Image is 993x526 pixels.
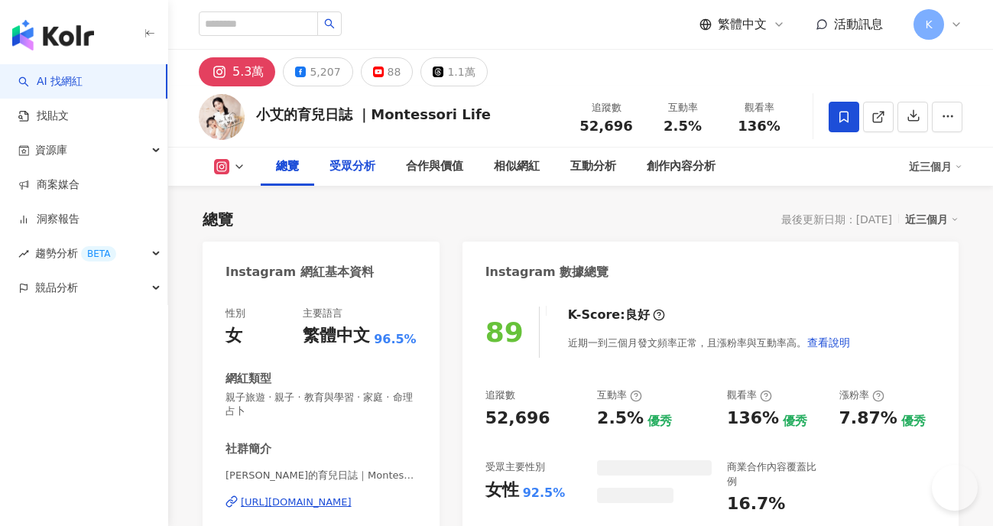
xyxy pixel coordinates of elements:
[81,246,116,261] div: BETA
[568,307,665,323] div: K-Score :
[905,209,959,229] div: 近三個月
[303,307,342,320] div: 主要語言
[925,16,932,33] span: K
[647,413,672,430] div: 優秀
[570,157,616,176] div: 互動分析
[226,324,242,348] div: 女
[226,495,417,509] a: [URL][DOMAIN_NAME]
[781,213,892,226] div: 最後更新日期：[DATE]
[727,492,785,516] div: 16.7%
[485,407,550,430] div: 52,696
[226,441,271,457] div: 社群簡介
[901,413,926,430] div: 優秀
[388,61,401,83] div: 88
[718,16,767,33] span: 繁體中文
[18,109,69,124] a: 找貼文
[12,20,94,50] img: logo
[18,248,29,259] span: rise
[932,465,978,511] iframe: Help Scout Beacon - Open
[834,17,883,31] span: 活動訊息
[226,469,417,482] span: [PERSON_NAME]的育兒日誌｜Montessori Life | montessorilifeda
[241,495,352,509] div: [URL][DOMAIN_NAME]
[727,460,823,488] div: 商業合作內容覆蓋比例
[597,407,644,430] div: 2.5%
[783,413,807,430] div: 優秀
[324,18,335,29] span: search
[203,209,233,230] div: 總覽
[647,157,716,176] div: 創作內容分析
[738,119,780,134] span: 136%
[329,157,375,176] div: 受眾分析
[199,57,275,86] button: 5.3萬
[226,307,245,320] div: 性別
[727,407,779,430] div: 136%
[303,324,370,348] div: 繁體中文
[361,57,414,86] button: 88
[18,177,80,193] a: 商案媒合
[909,154,962,179] div: 近三個月
[577,100,635,115] div: 追蹤數
[35,133,67,167] span: 資源庫
[806,327,851,358] button: 查看說明
[485,264,609,281] div: Instagram 數據總覽
[256,105,491,124] div: 小艾的育兒日誌 ｜Montessori Life
[199,94,245,140] img: KOL Avatar
[310,61,340,83] div: 5,207
[568,327,851,358] div: 近期一到三個月發文頻率正常，且漲粉率與互動率高。
[485,479,519,502] div: 女性
[18,74,83,89] a: searchAI 找網紅
[447,61,475,83] div: 1.1萬
[839,407,897,430] div: 7.87%
[485,460,545,474] div: 受眾主要性別
[283,57,352,86] button: 5,207
[232,61,264,83] div: 5.3萬
[420,57,487,86] button: 1.1萬
[374,331,417,348] span: 96.5%
[226,391,417,418] span: 親子旅遊 · 親子 · 教育與學習 · 家庭 · 命理占卜
[579,118,632,134] span: 52,696
[654,100,712,115] div: 互動率
[597,388,642,402] div: 互動率
[839,388,884,402] div: 漲粉率
[807,336,850,349] span: 查看說明
[494,157,540,176] div: 相似網紅
[664,119,702,134] span: 2.5%
[485,317,524,348] div: 89
[35,236,116,271] span: 趨勢分析
[485,388,515,402] div: 追蹤數
[523,485,566,502] div: 92.5%
[406,157,463,176] div: 合作與價值
[276,157,299,176] div: 總覽
[625,307,650,323] div: 良好
[18,212,80,227] a: 洞察報告
[35,271,78,305] span: 競品分析
[226,371,271,387] div: 網紅類型
[730,100,788,115] div: 觀看率
[226,264,374,281] div: Instagram 網紅基本資料
[727,388,772,402] div: 觀看率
